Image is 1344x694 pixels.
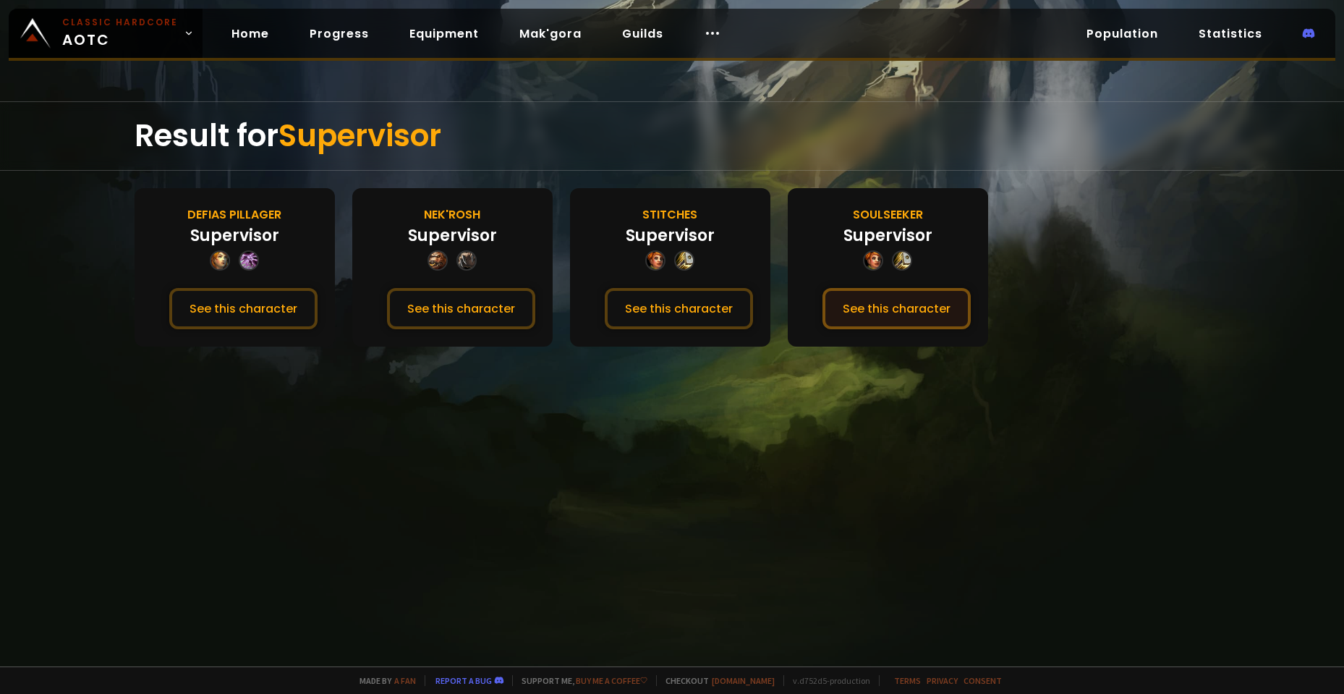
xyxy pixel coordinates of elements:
a: a fan [394,675,416,686]
div: Defias Pillager [187,206,281,224]
a: Consent [964,675,1002,686]
a: Report a bug [435,675,492,686]
div: Supervisor [843,224,932,247]
button: See this character [605,288,753,329]
div: Supervisor [408,224,497,247]
button: See this character [822,288,971,329]
a: Classic HardcoreAOTC [9,9,203,58]
div: Result for [135,102,1209,170]
span: Supervisor [278,114,441,157]
span: Support me, [512,675,647,686]
a: Privacy [927,675,958,686]
a: Home [220,19,281,48]
a: Equipment [398,19,490,48]
span: Made by [351,675,416,686]
a: [DOMAIN_NAME] [712,675,775,686]
a: Guilds [611,19,675,48]
div: Stitches [642,206,697,224]
button: See this character [169,288,318,329]
a: Terms [894,675,921,686]
small: Classic Hardcore [62,16,178,29]
span: AOTC [62,16,178,51]
div: Supervisor [626,224,715,247]
span: Checkout [656,675,775,686]
span: v. d752d5 - production [783,675,870,686]
a: Statistics [1187,19,1274,48]
button: See this character [387,288,535,329]
a: Progress [298,19,380,48]
a: Buy me a coffee [576,675,647,686]
a: Mak'gora [508,19,593,48]
div: Supervisor [190,224,279,247]
div: Nek'Rosh [424,206,480,224]
div: Soulseeker [853,206,923,224]
a: Population [1075,19,1170,48]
